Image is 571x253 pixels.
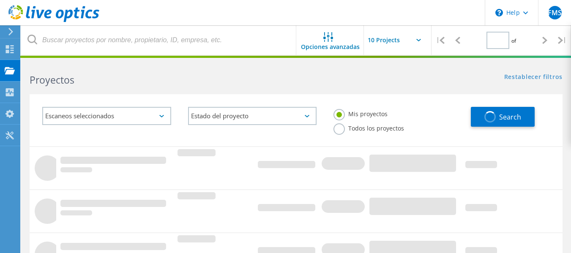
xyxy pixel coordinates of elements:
[188,107,317,125] div: Estado del proyecto
[511,37,516,44] span: of
[504,74,563,81] a: Restablecer filtros
[8,18,99,24] a: Live Optics Dashboard
[301,44,360,50] span: Opciones avanzadas
[499,112,521,122] span: Search
[333,123,404,131] label: Todos los proyectos
[21,25,297,55] input: Buscar proyectos por nombre, propietario, ID, empresa, etc.
[30,73,74,87] b: Proyectos
[432,25,449,55] div: |
[495,9,503,16] svg: \n
[333,109,388,117] label: Mis proyectos
[548,9,562,16] span: FMS
[42,107,171,125] div: Escaneos seleccionados
[471,107,535,127] button: Search
[554,25,571,55] div: |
